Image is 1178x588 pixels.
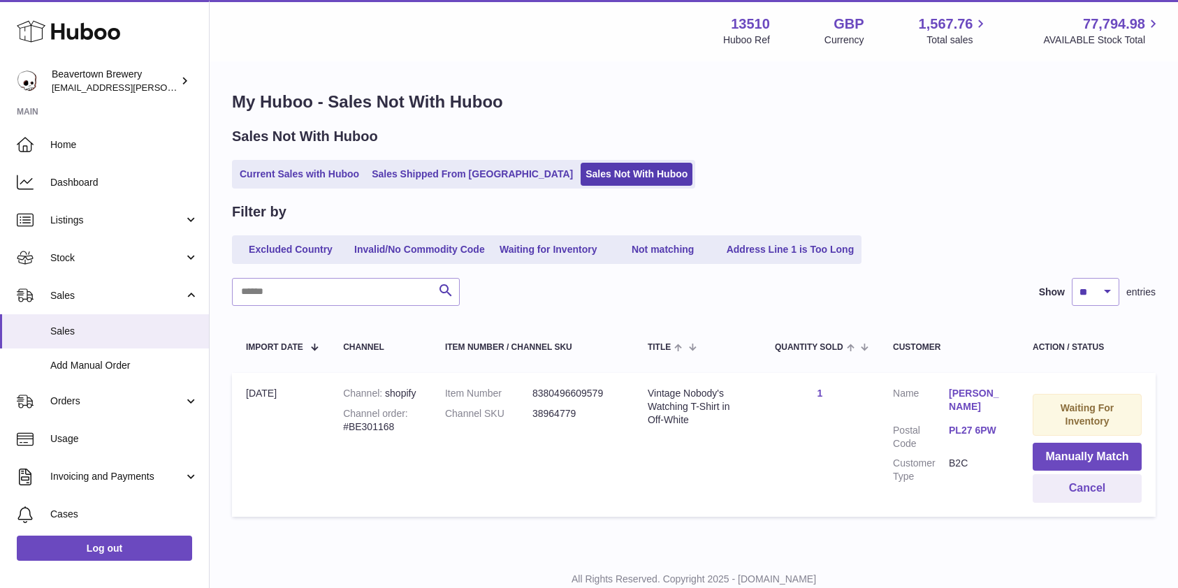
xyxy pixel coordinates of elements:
div: Action / Status [1033,343,1142,352]
a: Invalid/No Commodity Code [349,238,490,261]
div: Channel [343,343,417,352]
a: Excluded Country [235,238,347,261]
dt: Postal Code [893,424,949,450]
a: Waiting for Inventory [493,238,604,261]
span: Import date [246,343,303,352]
strong: 13510 [731,15,770,34]
div: Vintage Nobody's Watching T-Shirt in Off-White [648,387,747,427]
h2: Sales Not With Huboo [232,127,378,146]
dt: Name [893,387,949,417]
div: shopify [343,387,417,400]
span: [EMAIL_ADDRESS][PERSON_NAME][DOMAIN_NAME] [52,82,280,93]
a: Sales Shipped From [GEOGRAPHIC_DATA] [367,163,578,186]
div: #BE301168 [343,407,417,434]
dd: 8380496609579 [532,387,620,400]
button: Manually Match [1033,443,1142,471]
button: Cancel [1033,474,1142,503]
span: Sales [50,289,184,302]
div: Beavertown Brewery [52,68,177,94]
label: Show [1039,286,1065,299]
span: Quantity Sold [775,343,843,352]
span: Total sales [926,34,989,47]
a: Address Line 1 is Too Long [722,238,859,261]
a: Sales Not With Huboo [581,163,692,186]
span: Dashboard [50,176,198,189]
span: Title [648,343,671,352]
span: Orders [50,395,184,408]
span: Cases [50,508,198,521]
dd: 38964779 [532,407,620,420]
h1: My Huboo - Sales Not With Huboo [232,91,1156,113]
strong: Channel order [343,408,408,419]
span: Usage [50,432,198,446]
dt: Channel SKU [445,407,532,420]
a: 1 [817,388,823,399]
a: PL27 6PW [949,424,1005,437]
span: AVAILABLE Stock Total [1043,34,1161,47]
p: All Rights Reserved. Copyright 2025 - [DOMAIN_NAME] [221,573,1167,586]
span: Invoicing and Payments [50,470,184,483]
strong: Channel [343,388,385,399]
td: [DATE] [232,373,329,517]
a: [PERSON_NAME] [949,387,1005,413]
a: Not matching [607,238,719,261]
h2: Filter by [232,203,286,221]
span: Stock [50,251,184,265]
dt: Customer Type [893,457,949,483]
a: 77,794.98 AVAILABLE Stock Total [1043,15,1161,47]
a: Current Sales with Huboo [235,163,364,186]
span: entries [1126,286,1156,299]
a: 1,567.76 Total sales [919,15,989,47]
span: Sales [50,325,198,338]
dt: Item Number [445,387,532,400]
div: Item Number / Channel SKU [445,343,620,352]
span: 77,794.98 [1083,15,1145,34]
span: Home [50,138,198,152]
span: 1,567.76 [919,15,973,34]
div: Currency [824,34,864,47]
strong: GBP [834,15,864,34]
a: Log out [17,536,192,561]
span: Listings [50,214,184,227]
strong: Waiting For Inventory [1061,402,1114,427]
div: Customer [893,343,1005,352]
img: kit.lowe@beavertownbrewery.co.uk [17,71,38,91]
dd: B2C [949,457,1005,483]
span: Add Manual Order [50,359,198,372]
div: Huboo Ref [723,34,770,47]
